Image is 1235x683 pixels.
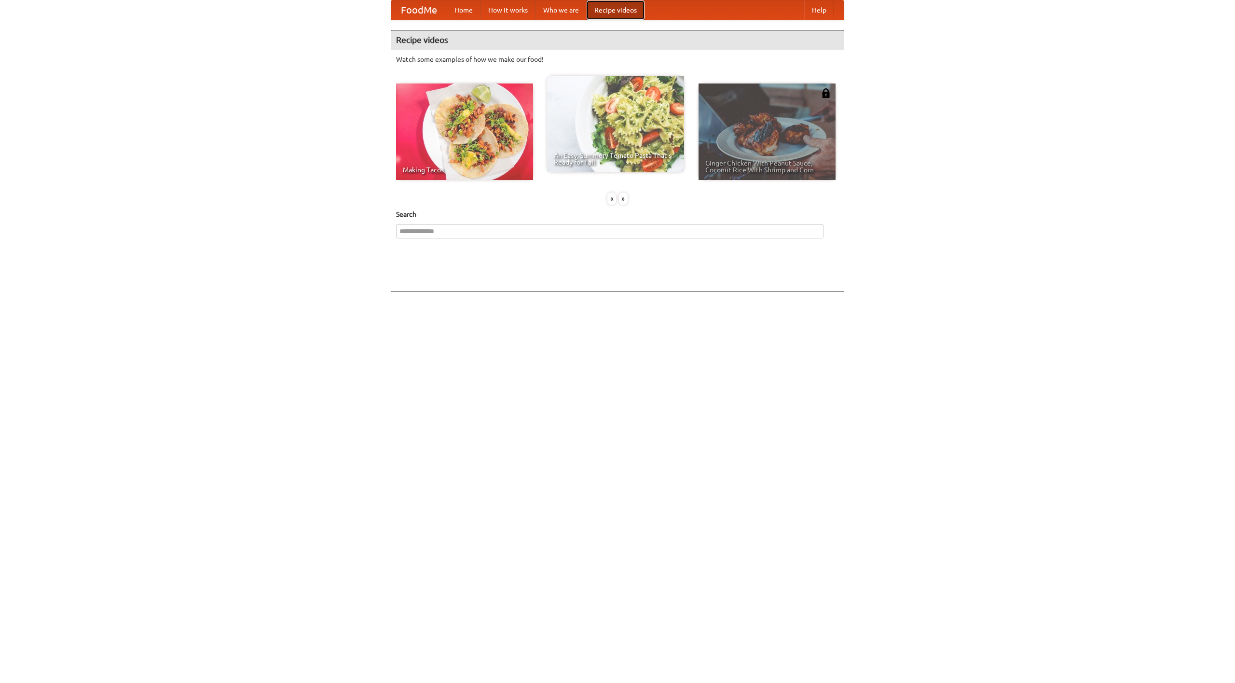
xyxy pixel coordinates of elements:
h4: Recipe videos [391,30,844,50]
a: Who we are [535,0,587,20]
span: An Easy, Summery Tomato Pasta That's Ready for Fall [554,152,677,166]
a: Making Tacos [396,84,533,180]
span: Making Tacos [403,167,526,173]
a: Recipe videos [587,0,645,20]
img: 483408.png [821,88,831,98]
p: Watch some examples of how we make our food! [396,55,839,64]
div: » [619,193,628,205]
h5: Search [396,209,839,219]
a: FoodMe [391,0,447,20]
div: « [607,193,616,205]
a: Home [447,0,480,20]
a: Help [804,0,834,20]
a: An Easy, Summery Tomato Pasta That's Ready for Fall [547,76,684,172]
a: How it works [480,0,535,20]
